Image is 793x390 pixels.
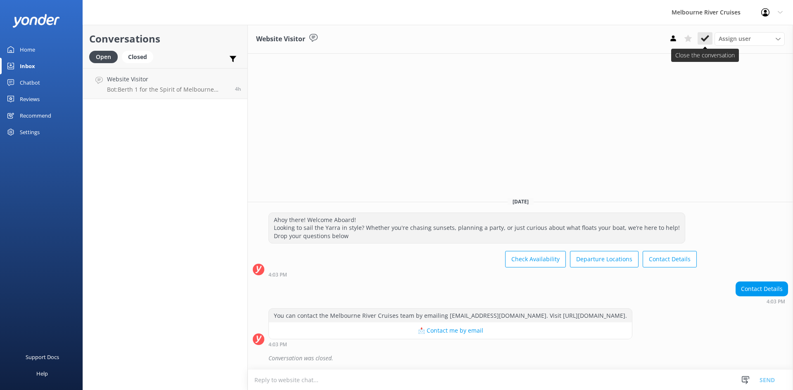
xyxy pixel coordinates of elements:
[268,272,697,277] div: Sep 05 2025 04:03pm (UTC +10:00) Australia/Sydney
[643,251,697,267] button: Contact Details
[269,309,632,323] div: You can contact the Melbourne River Cruises team by emailing [EMAIL_ADDRESS][DOMAIN_NAME]. Visit ...
[268,341,632,347] div: Sep 05 2025 04:03pm (UTC +10:00) Australia/Sydney
[253,351,788,365] div: 2025-09-05T06:13:45.015
[736,298,788,304] div: Sep 05 2025 04:03pm (UTC +10:00) Australia/Sydney
[89,52,122,61] a: Open
[122,51,153,63] div: Closed
[107,75,229,84] h4: Website Visitor
[20,107,51,124] div: Recommend
[505,251,566,267] button: Check Availability
[20,41,35,58] div: Home
[268,351,788,365] div: Conversation was closed.
[83,68,247,99] a: Website VisitorBot:Berth 1 for the Spirit of Melbourne Dinner Cruise is located at [GEOGRAPHIC_DA...
[268,272,287,277] strong: 4:03 PM
[736,282,788,296] div: Contact Details
[235,85,241,92] span: Sep 05 2025 12:26pm (UTC +10:00) Australia/Sydney
[570,251,639,267] button: Departure Locations
[20,74,40,91] div: Chatbot
[268,342,287,347] strong: 4:03 PM
[719,34,751,43] span: Assign user
[20,91,40,107] div: Reviews
[89,31,241,47] h2: Conversations
[89,51,118,63] div: Open
[715,32,785,45] div: Assign User
[107,86,229,93] p: Bot: Berth 1 for the Spirit of Melbourne Dinner Cruise is located at [GEOGRAPHIC_DATA], directly ...
[256,34,305,45] h3: Website Visitor
[269,213,685,243] div: Ahoy there! Welcome Aboard! Looking to sail the Yarra in style? Whether you're chasing sunsets, p...
[20,124,40,140] div: Settings
[269,322,632,339] button: 📩 Contact me by email
[12,14,60,28] img: yonder-white-logo.png
[122,52,157,61] a: Closed
[508,198,534,205] span: [DATE]
[767,299,785,304] strong: 4:03 PM
[26,349,59,365] div: Support Docs
[20,58,35,74] div: Inbox
[36,365,48,382] div: Help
